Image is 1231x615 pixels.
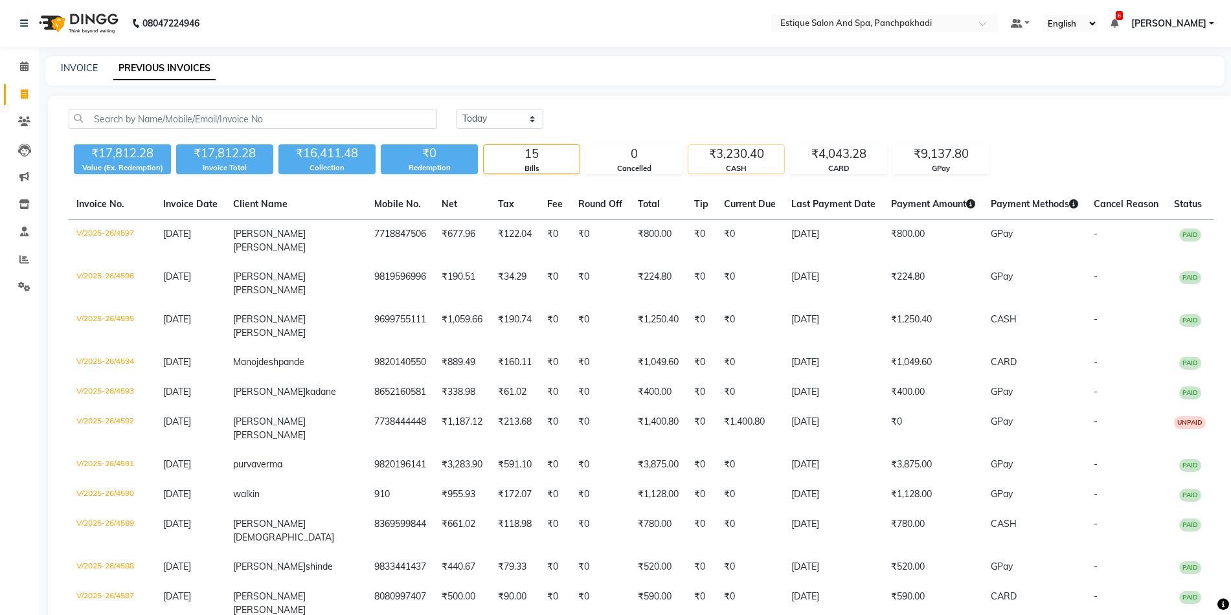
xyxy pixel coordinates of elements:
[233,356,258,368] span: Manoj
[278,162,376,173] div: Collection
[539,348,570,377] td: ₹0
[716,348,784,377] td: ₹0
[883,407,983,450] td: ₹0
[1094,356,1098,368] span: -
[253,488,260,500] span: in
[176,162,273,173] div: Invoice Total
[1094,416,1098,427] span: -
[233,531,334,543] span: [DEMOGRAPHIC_DATA]
[306,386,336,397] span: kadane
[630,450,686,480] td: ₹3,875.00
[570,509,630,552] td: ₹0
[1179,229,1201,241] span: PAID
[547,198,563,210] span: Fee
[686,262,716,305] td: ₹0
[367,407,434,450] td: 7738444448
[784,348,883,377] td: [DATE]
[69,450,155,480] td: V/2025-26/4591
[784,509,883,552] td: [DATE]
[490,509,539,552] td: ₹118.98
[1094,198,1158,210] span: Cancel Reason
[991,590,1017,602] span: CARD
[1179,591,1201,604] span: PAID
[716,305,784,348] td: ₹0
[233,271,306,282] span: [PERSON_NAME]
[163,590,191,602] span: [DATE]
[233,416,306,427] span: [PERSON_NAME]
[233,561,306,572] span: [PERSON_NAME]
[570,305,630,348] td: ₹0
[991,198,1078,210] span: Payment Methods
[539,552,570,582] td: ₹0
[233,590,306,602] span: [PERSON_NAME]
[374,198,421,210] span: Mobile No.
[367,509,434,552] td: 8369599844
[791,163,887,174] div: CARD
[688,163,784,174] div: CASH
[1131,17,1206,30] span: [PERSON_NAME]
[991,313,1017,325] span: CASH
[883,552,983,582] td: ₹520.00
[490,450,539,480] td: ₹591.10
[69,262,155,305] td: V/2025-26/4596
[69,552,155,582] td: V/2025-26/4588
[883,219,983,263] td: ₹800.00
[539,450,570,480] td: ₹0
[991,458,1013,470] span: GPay
[539,262,570,305] td: ₹0
[686,407,716,450] td: ₹0
[434,480,490,509] td: ₹955.93
[791,198,875,210] span: Last Payment Date
[688,145,784,163] div: ₹3,230.40
[434,407,490,450] td: ₹1,187.12
[1094,228,1098,240] span: -
[1094,386,1098,397] span: -
[233,228,306,240] span: [PERSON_NAME]
[233,386,306,397] span: [PERSON_NAME]
[716,509,784,552] td: ₹0
[233,284,306,296] span: [PERSON_NAME]
[883,480,983,509] td: ₹1,128.00
[367,348,434,377] td: 9820140550
[367,305,434,348] td: 9699755111
[686,450,716,480] td: ₹0
[434,509,490,552] td: ₹661.02
[883,262,983,305] td: ₹224.80
[367,377,434,407] td: 8652160581
[686,348,716,377] td: ₹0
[434,348,490,377] td: ₹889.49
[1179,489,1201,502] span: PAID
[991,271,1013,282] span: GPay
[367,450,434,480] td: 9820196141
[113,57,216,80] a: PREVIOUS INVOICES
[490,219,539,263] td: ₹122.04
[570,348,630,377] td: ₹0
[630,219,686,263] td: ₹800.00
[498,198,514,210] span: Tax
[686,552,716,582] td: ₹0
[893,145,989,163] div: ₹9,137.80
[716,219,784,263] td: ₹0
[586,145,682,163] div: 0
[484,145,580,163] div: 15
[163,518,191,530] span: [DATE]
[630,480,686,509] td: ₹1,128.00
[716,480,784,509] td: ₹0
[69,219,155,263] td: V/2025-26/4597
[784,219,883,263] td: [DATE]
[539,480,570,509] td: ₹0
[784,377,883,407] td: [DATE]
[570,219,630,263] td: ₹0
[233,518,306,530] span: [PERSON_NAME]
[484,163,580,174] div: Bills
[69,480,155,509] td: V/2025-26/4590
[434,552,490,582] td: ₹440.67
[1174,416,1206,429] span: UNPAID
[1094,458,1098,470] span: -
[716,407,784,450] td: ₹1,400.80
[163,488,191,500] span: [DATE]
[716,450,784,480] td: ₹0
[638,198,660,210] span: Total
[991,228,1013,240] span: GPay
[630,509,686,552] td: ₹780.00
